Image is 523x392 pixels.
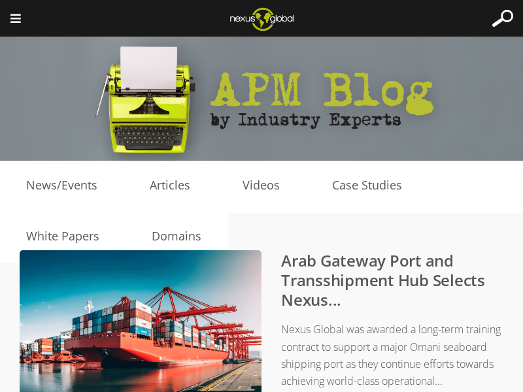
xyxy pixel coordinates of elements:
a: Videos [216,176,306,195]
img: Nexus Global [220,3,304,35]
a: Case Studies [306,176,428,195]
p: Nexus Global was awarded a long-term training contract to support a major Omani seaboard shipping... [46,321,503,389]
a: Arab Gateway Port and Transshipment Hub Selects Nexus... [281,250,485,310]
a: Articles [124,176,216,195]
